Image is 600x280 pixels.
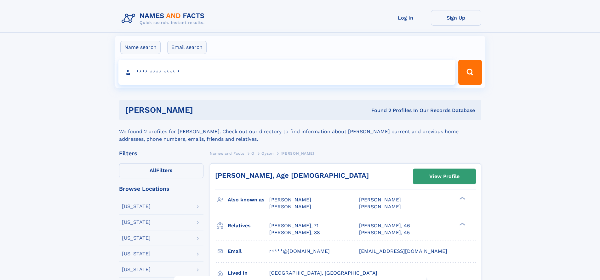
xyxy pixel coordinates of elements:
div: [US_STATE] [122,220,151,225]
a: Sign Up [431,10,481,26]
div: Filters [119,151,203,156]
a: O [251,149,254,157]
a: Oyson [261,149,273,157]
img: Logo Names and Facts [119,10,210,27]
div: Browse Locations [119,186,203,192]
div: We found 2 profiles for [PERSON_NAME]. Check out our directory to find information about [PERSON_... [119,120,481,143]
a: View Profile [413,169,476,184]
a: Names and Facts [210,149,244,157]
h3: Email [228,246,269,257]
a: [PERSON_NAME], Age [DEMOGRAPHIC_DATA] [215,171,369,179]
div: View Profile [429,169,460,184]
a: [PERSON_NAME], 46 [359,222,410,229]
span: O [251,151,254,156]
span: All [150,167,156,173]
span: [PERSON_NAME] [269,197,311,203]
span: [PERSON_NAME] [359,204,401,210]
span: [EMAIL_ADDRESS][DOMAIN_NAME] [359,248,447,254]
div: Found 2 Profiles In Our Records Database [282,107,475,114]
span: [PERSON_NAME] [359,197,401,203]
input: search input [118,60,456,85]
span: [PERSON_NAME] [269,204,311,210]
h3: Also known as [228,194,269,205]
span: Oyson [261,151,273,156]
label: Name search [120,41,161,54]
h1: [PERSON_NAME] [125,106,282,114]
div: [US_STATE] [122,267,151,272]
button: Search Button [458,60,482,85]
a: [PERSON_NAME], 71 [269,222,318,229]
a: [PERSON_NAME], 45 [359,229,410,236]
div: ❯ [458,222,466,226]
div: [US_STATE] [122,235,151,241]
h3: Lived in [228,268,269,278]
a: Log In [380,10,431,26]
label: Filters [119,163,203,178]
span: [PERSON_NAME] [281,151,314,156]
h3: Relatives [228,220,269,231]
div: [US_STATE] [122,251,151,256]
div: ❯ [458,196,466,200]
span: [GEOGRAPHIC_DATA], [GEOGRAPHIC_DATA] [269,270,377,276]
div: [US_STATE] [122,204,151,209]
a: [PERSON_NAME], 38 [269,229,320,236]
label: Email search [167,41,207,54]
